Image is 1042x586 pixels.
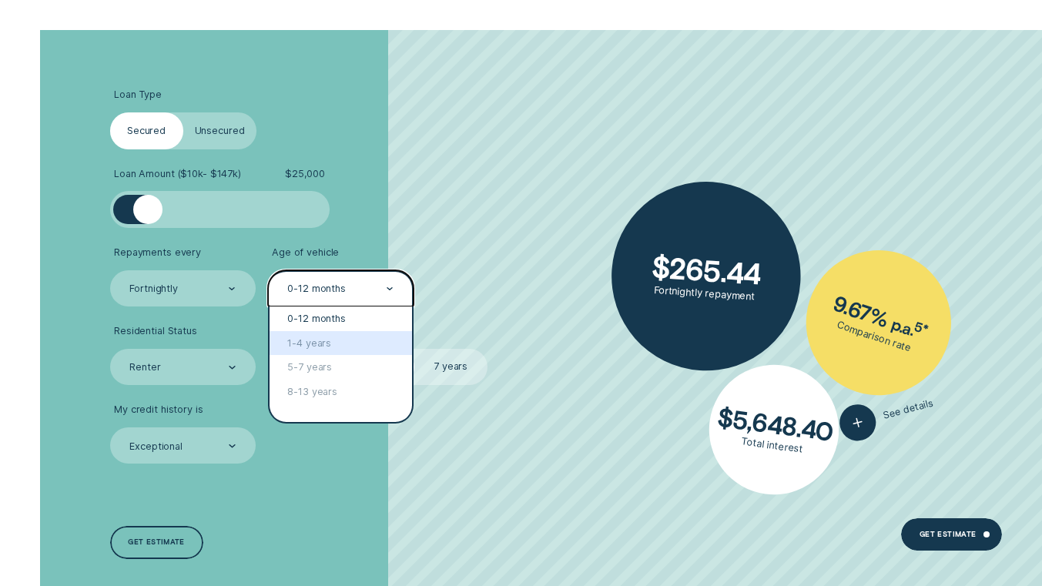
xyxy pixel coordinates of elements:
span: Age of vehicle [272,246,339,259]
span: $ 25,000 [285,168,325,180]
button: See details [836,386,937,445]
span: Residential Status [114,325,197,337]
span: Loan Amount ( $10k - $147k ) [114,168,241,180]
label: Secured [110,112,183,149]
div: Renter [129,361,160,373]
span: See details [882,397,934,422]
div: 0-12 months [287,283,346,295]
div: 8-13 years [270,380,412,404]
span: Repayments every [114,246,201,259]
div: 0-12 months [270,306,412,331]
label: 7 years [414,349,487,386]
div: Exceptional [129,440,183,453]
div: 5-7 years [270,355,412,380]
span: Loan Type [114,89,162,101]
label: Unsecured [183,112,256,149]
a: Get Estimate [901,518,1002,551]
a: Get estimate [110,526,203,559]
div: Fortnightly [129,283,178,295]
div: 1-4 years [270,331,412,356]
span: My credit history is [114,404,203,416]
